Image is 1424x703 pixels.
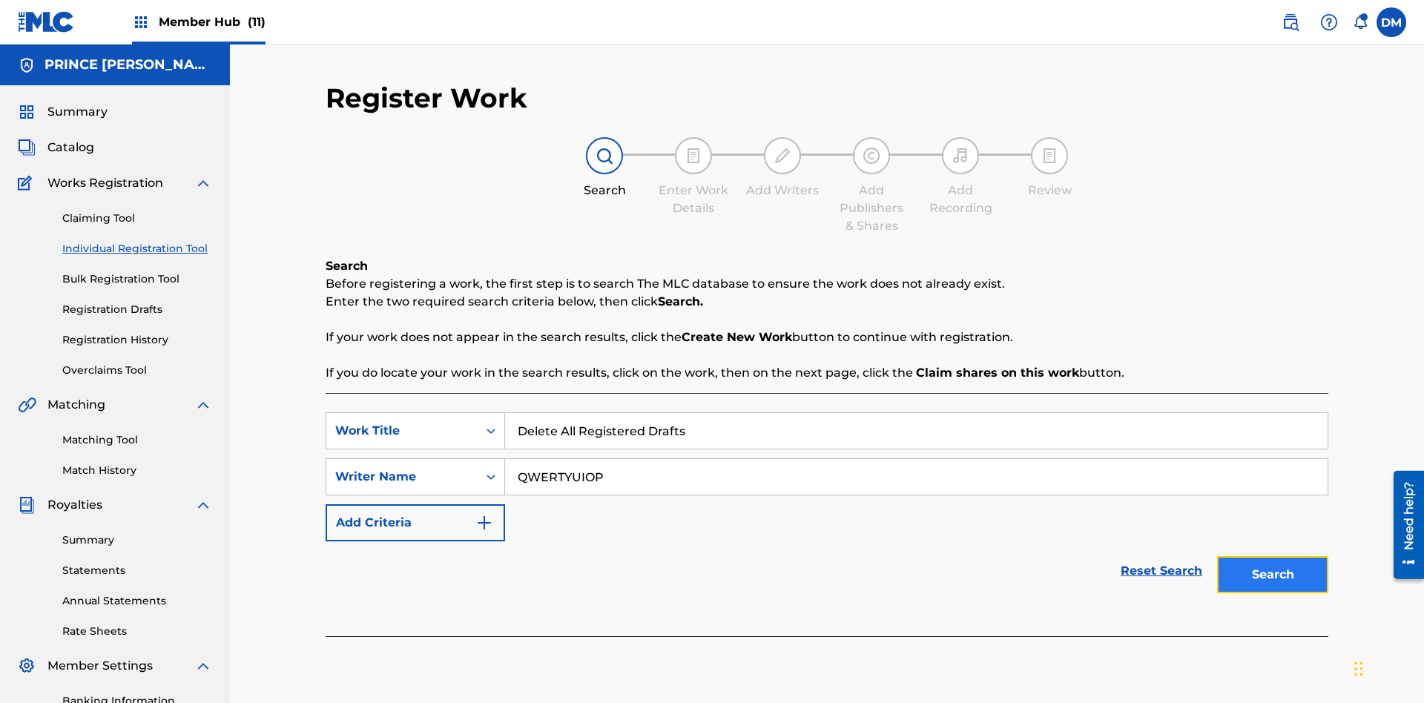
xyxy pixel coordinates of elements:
img: expand [194,396,212,414]
a: Reset Search [1113,555,1210,587]
img: step indicator icon for Review [1041,147,1058,165]
a: Rate Sheets [62,624,212,639]
h5: PRINCE MCTESTERSON [44,56,212,73]
button: Add Criteria [326,504,505,541]
strong: Create New Work [682,330,792,344]
div: Help [1314,7,1344,37]
img: Accounts [18,56,36,74]
div: Writer Name [335,468,469,486]
button: Search [1217,556,1328,593]
div: User Menu [1377,7,1406,37]
p: If your work does not appear in the search results, click the button to continue with registration. [326,329,1328,346]
img: Royalties [18,496,36,514]
img: step indicator icon for Search [596,147,613,165]
div: Notifications [1353,15,1368,30]
strong: Search. [658,294,703,308]
img: help [1320,13,1338,31]
a: SummarySummary [18,103,108,121]
div: Work Title [335,422,469,440]
img: expand [194,174,212,192]
p: Enter the two required search criteria below, then click [326,293,1328,311]
span: Catalog [47,139,94,156]
div: Search [567,182,642,199]
b: Search [326,259,368,273]
a: Overclaims Tool [62,363,212,378]
a: Annual Statements [62,593,212,609]
a: Bulk Registration Tool [62,271,212,287]
img: Catalog [18,139,36,156]
div: Add Publishers & Shares [834,182,909,235]
form: Search Form [326,412,1328,601]
span: Member Hub [159,13,266,30]
div: Enter Work Details [656,182,731,217]
iframe: Resource Center [1382,465,1424,587]
img: step indicator icon for Add Writers [774,147,791,165]
img: step indicator icon for Add Recording [952,147,969,165]
span: Member Settings [47,657,153,675]
a: Public Search [1276,7,1305,37]
p: Before registering a work, the first step is to search The MLC database to ensure the work does n... [326,275,1328,293]
span: Royalties [47,496,102,514]
img: Works Registration [18,174,37,192]
a: CatalogCatalog [18,139,94,156]
a: Matching Tool [62,432,212,448]
img: expand [194,657,212,675]
img: Matching [18,396,36,414]
img: step indicator icon for Enter Work Details [685,147,702,165]
div: Add Recording [923,182,998,217]
h2: Register Work [326,82,527,115]
img: step indicator icon for Add Publishers & Shares [863,147,880,165]
iframe: Chat Widget [1350,632,1424,703]
a: Registration History [62,332,212,348]
span: Works Registration [47,174,163,192]
img: search [1282,13,1299,31]
a: Match History [62,463,212,478]
a: Summary [62,532,212,548]
img: Member Settings [18,657,36,675]
img: expand [194,496,212,514]
span: Summary [47,103,108,121]
a: Claiming Tool [62,211,212,226]
img: 9d2ae6d4665cec9f34b9.svg [475,514,493,532]
span: Matching [47,396,105,414]
a: Registration Drafts [62,302,212,317]
div: Review [1012,182,1087,199]
a: Statements [62,563,212,578]
span: (11) [248,15,266,29]
a: Individual Registration Tool [62,241,212,257]
p: If you do locate your work in the search results, click on the work, then on the next page, click... [326,364,1328,382]
img: MLC Logo [18,11,75,33]
div: Add Writers [745,182,820,199]
div: Drag [1354,647,1363,691]
img: Summary [18,103,36,121]
strong: Claim shares on this work [916,366,1079,380]
img: Top Rightsholders [132,13,150,31]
